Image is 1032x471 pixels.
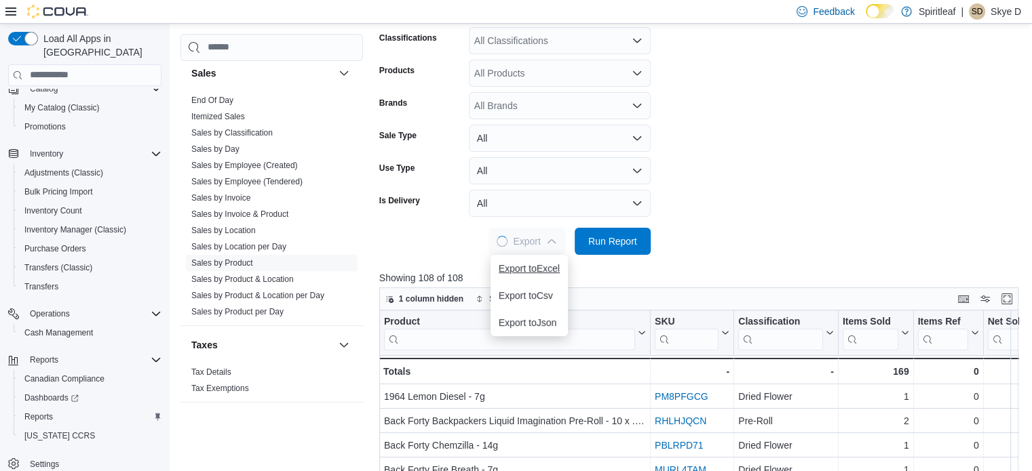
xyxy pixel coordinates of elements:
button: Product [384,315,646,350]
span: Sales by Employee (Created) [191,160,298,171]
div: Taxes [180,364,363,402]
button: Promotions [14,117,167,136]
button: Export toExcel [491,255,568,282]
div: - [738,363,834,380]
span: Transfers [24,281,58,292]
span: Sales by Employee (Tendered) [191,176,303,187]
span: Catalog [24,81,161,97]
span: SD [972,3,983,20]
button: Reports [14,407,167,426]
span: Reports [24,411,53,422]
button: SKU [655,315,729,350]
a: Tax Exemptions [191,384,249,393]
button: Sort fields [470,291,531,307]
a: Sales by Day [191,144,240,154]
div: 1 [843,388,909,405]
span: Adjustments (Classic) [19,165,161,181]
div: 1 [843,437,909,453]
div: 0 [917,413,978,429]
span: End Of Day [191,95,233,106]
a: Sales by Classification [191,128,273,138]
span: Canadian Compliance [24,373,104,384]
a: Sales by Location [191,226,256,235]
span: Operations [30,308,70,319]
div: Skye D [969,3,985,20]
a: Itemized Sales [191,112,245,121]
span: My Catalog (Classic) [19,100,161,116]
h3: Sales [191,66,216,80]
button: 1 column hidden [380,291,469,307]
div: Product [384,315,635,328]
div: Classification [738,315,823,350]
div: Classification [738,315,823,328]
p: Showing 108 of 108 [379,271,1025,285]
input: Dark Mode [866,4,894,18]
button: [US_STATE] CCRS [14,426,167,445]
span: Sales by Product & Location per Day [191,290,324,301]
span: Operations [24,306,161,322]
button: Reports [3,350,167,369]
label: Products [379,65,415,76]
span: Sales by Invoice & Product [191,209,288,220]
span: Export to Csv [499,290,560,301]
label: Classifications [379,33,437,43]
span: Sales by Day [191,144,240,155]
button: Taxes [336,337,352,353]
span: Promotions [19,119,161,135]
span: Dashboards [19,390,161,406]
span: My Catalog (Classic) [24,102,100,113]
span: Transfers (Classic) [19,260,161,276]
label: Brands [379,98,407,108]
label: Is Delivery [379,195,420,206]
button: LoadingExport [489,228,565,255]
span: Reports [24,352,161,368]
span: Adjustments (Classic) [24,167,103,178]
img: Cova [27,5,88,18]
span: [US_STATE] CCRS [24,430,95,441]
div: Pre-Roll [738,413,834,429]
span: Cash Management [19,325,161,341]
a: Sales by Invoice [191,193,250,203]
button: My Catalog (Classic) [14,98,167,117]
a: Sales by Product & Location per Day [191,291,324,300]
span: Catalog [30,83,58,94]
span: Export to Json [499,317,560,328]
span: Settings [30,459,59,470]
button: Transfers [14,277,167,296]
span: Sales by Product [191,258,253,268]
a: End Of Day [191,96,233,105]
span: Bulk Pricing Import [24,186,93,197]
div: Dried Flower [738,388,834,405]
div: 0 [917,363,978,380]
button: Bulk Pricing Import [14,182,167,201]
div: SKU [655,315,719,328]
button: Display options [977,291,993,307]
span: Transfers [19,279,161,295]
button: Open list of options [632,68,643,79]
label: Use Type [379,163,415,173]
button: All [469,157,651,184]
div: Items Sold [843,315,898,328]
a: Sales by Invoice & Product [191,209,288,219]
button: Cash Management [14,323,167,342]
button: All [469,125,651,152]
a: Cash Management [19,325,98,341]
h3: Taxes [191,338,218,352]
span: Tax Exemptions [191,383,249,394]
a: Dashboards [19,390,84,406]
div: Back Forty Chemzilla - 14g [384,437,646,453]
button: Operations [24,306,75,322]
span: Inventory Manager (Classic) [24,224,126,235]
span: 1 column hidden [399,293,463,304]
a: Adjustments (Classic) [19,165,109,181]
a: Reports [19,409,58,425]
a: Dashboards [14,388,167,407]
span: Sales by Location per Day [191,241,286,252]
button: Reports [24,352,64,368]
div: SKU URL [655,315,719,350]
span: Washington CCRS [19,428,161,444]
a: Tax Details [191,367,231,377]
span: Inventory [24,146,161,162]
button: All [469,190,651,217]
